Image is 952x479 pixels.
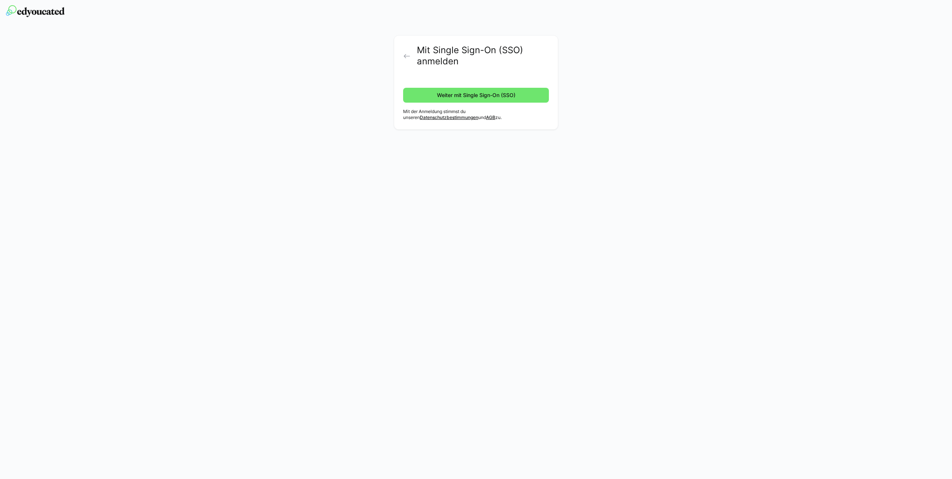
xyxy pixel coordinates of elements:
p: Mit der Anmeldung stimmst du unseren und zu. [403,109,549,120]
span: Weiter mit Single Sign-On (SSO) [436,91,517,99]
a: AGB [486,115,495,120]
h2: Mit Single Sign-On (SSO) anmelden [417,45,549,67]
button: Weiter mit Single Sign-On (SSO) [403,88,549,103]
img: edyoucated [6,5,65,17]
a: Datenschutzbestimmungen [420,115,478,120]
